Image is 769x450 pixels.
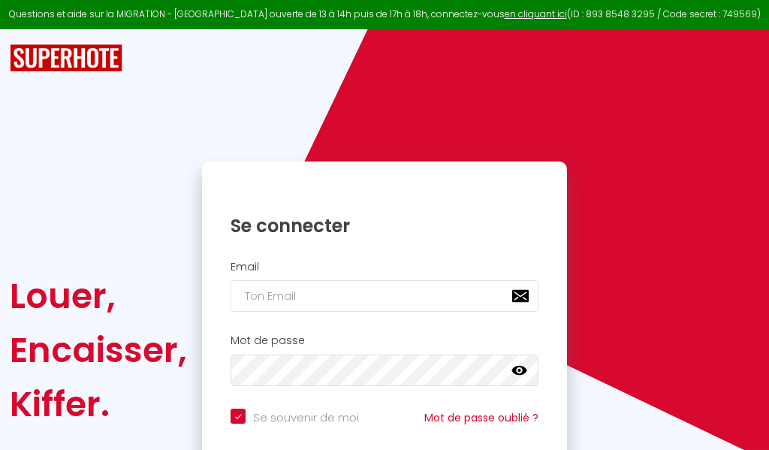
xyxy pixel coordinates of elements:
h1: Se connecter [231,214,538,237]
img: SuperHote logo [10,44,122,72]
div: Kiffer. [10,377,187,431]
div: Louer, [10,269,187,323]
h2: Mot de passe [231,334,538,347]
a: Mot de passe oublié ? [424,410,538,425]
a: en cliquant ici [505,8,567,20]
h2: Email [231,261,538,273]
input: Ton Email [231,280,538,312]
div: Encaisser, [10,323,187,377]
